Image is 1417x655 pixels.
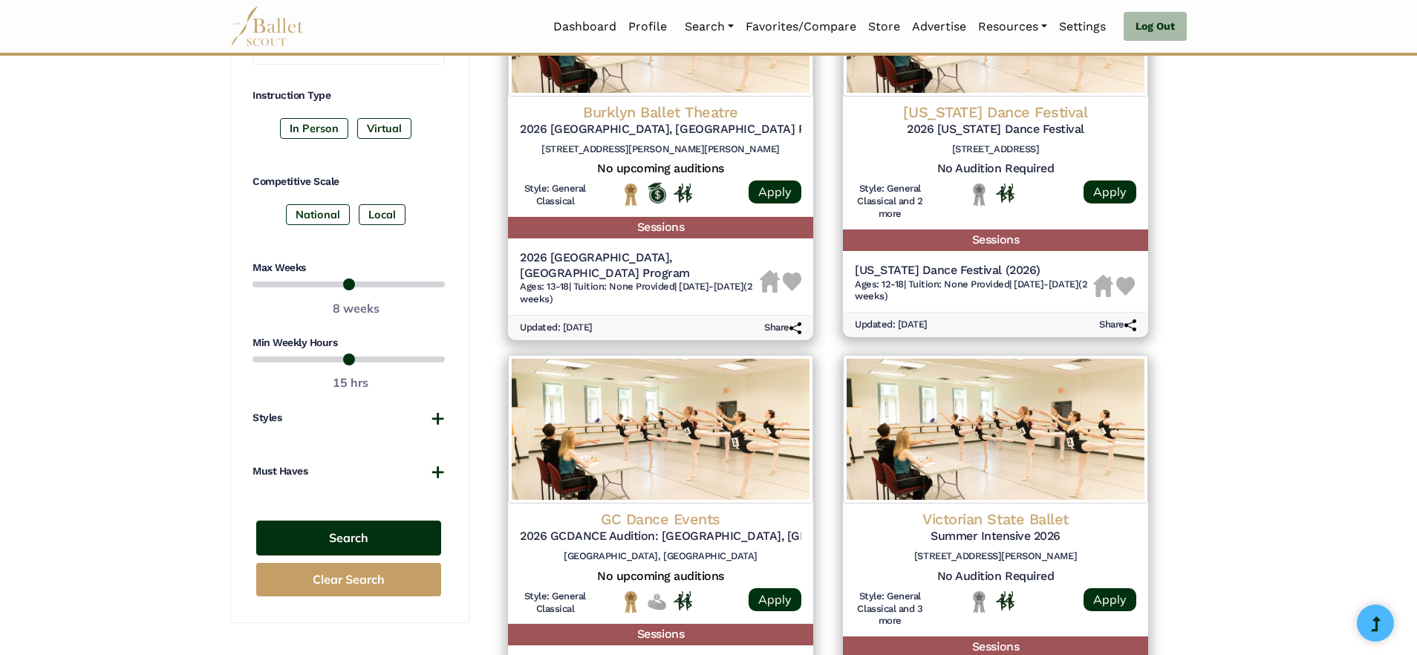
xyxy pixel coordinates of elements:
a: Apply [1084,180,1136,203]
h4: [US_STATE] Dance Festival [855,102,1136,122]
h6: [STREET_ADDRESS][PERSON_NAME][PERSON_NAME] [520,143,801,156]
h5: 2026 [GEOGRAPHIC_DATA], [GEOGRAPHIC_DATA] Program [520,122,801,137]
label: Local [359,204,405,225]
h6: | | [855,278,1093,304]
h5: Summer Intensive 2026 [855,529,1136,544]
h5: No upcoming auditions [520,569,801,584]
h6: Style: General Classical and 3 more [855,590,925,628]
h5: Sessions [843,229,1148,251]
span: Ages: 13-18 [520,281,569,292]
h6: | | [520,281,760,306]
label: In Person [280,118,348,139]
h6: [STREET_ADDRESS][PERSON_NAME] [855,550,1136,563]
img: In Person [996,183,1014,203]
button: Must Haves [253,464,445,479]
span: Tuition: None Provided [908,278,1009,290]
button: Clear Search [256,563,441,596]
h4: Must Haves [253,464,307,479]
a: Search [679,11,740,42]
h6: Style: General Classical and 2 more [855,183,925,221]
h4: Min Weekly Hours [253,336,445,351]
a: Apply [749,588,801,611]
span: Tuition: None Provided [573,281,674,292]
button: Styles [253,411,445,426]
a: Settings [1053,11,1112,42]
h5: 2026 GCDANCE Audition: [GEOGRAPHIC_DATA], [GEOGRAPHIC_DATA] [520,529,801,544]
a: Resources [972,11,1053,42]
h4: GC Dance Events [520,509,801,529]
h5: No upcoming auditions [520,161,801,177]
h6: Style: General Classical [520,183,590,208]
img: Logo [508,355,813,504]
h6: [GEOGRAPHIC_DATA], [GEOGRAPHIC_DATA] [520,550,801,563]
h5: [US_STATE] Dance Festival (2026) [855,263,1093,278]
h5: 2026 [GEOGRAPHIC_DATA], [GEOGRAPHIC_DATA] Program [520,250,760,281]
img: National [622,590,640,613]
img: In Person [674,183,692,203]
img: Heart [783,273,801,291]
span: [DATE]-[DATE] (2 weeks) [855,278,1087,302]
h4: Max Weeks [253,261,445,276]
a: Apply [749,180,801,203]
a: Apply [1084,588,1136,611]
span: [DATE]-[DATE] (2 weeks) [520,281,752,304]
h6: Share [764,322,801,334]
h6: Style: General Classical [520,590,590,616]
img: Heart [1116,277,1135,296]
h5: Sessions [508,624,813,645]
output: 15 hrs [333,374,368,393]
h4: Competitive Scale [253,175,445,189]
h6: Share [1099,319,1136,331]
img: Logo [843,355,1148,504]
h6: Updated: [DATE] [855,319,928,331]
a: Favorites/Compare [740,11,862,42]
a: Advertise [906,11,972,42]
h4: Styles [253,411,281,426]
a: Profile [622,11,673,42]
a: Store [862,11,906,42]
img: In Person [674,591,692,610]
button: Search [256,521,441,555]
img: No Financial Aid [648,590,666,613]
label: National [286,204,350,225]
a: Log Out [1124,12,1187,42]
h4: Instruction Type [253,88,445,103]
h4: Burklyn Ballet Theatre [520,102,801,122]
img: National [622,183,640,206]
label: Virtual [357,118,411,139]
img: Local [970,183,988,206]
h5: Sessions [508,217,813,238]
output: 8 weeks [333,299,380,319]
img: Local [970,590,988,613]
h4: Victorian State Ballet [855,509,1136,529]
img: Housing Unavailable [760,270,780,293]
h6: Updated: [DATE] [520,322,593,334]
span: Ages: 12-18 [855,278,904,290]
h5: No Audition Required [855,569,1136,584]
h5: No Audition Required [855,161,1136,177]
h5: 2026 [US_STATE] Dance Festival [855,122,1136,137]
img: Housing Unavailable [1093,275,1113,297]
h6: [STREET_ADDRESS] [855,143,1136,156]
img: In Person [996,591,1014,610]
a: Dashboard [547,11,622,42]
img: Offers Scholarship [648,183,666,203]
